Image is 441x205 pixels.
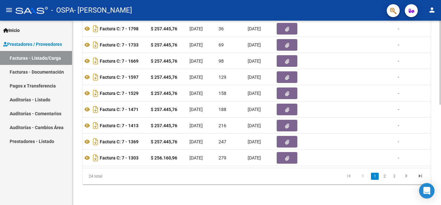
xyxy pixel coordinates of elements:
[91,88,100,98] i: Descargar documento
[190,91,203,96] span: [DATE]
[398,123,399,128] span: -
[248,139,261,144] span: [DATE]
[151,75,177,80] strong: $ 257.445,76
[398,26,399,31] span: -
[248,155,261,160] span: [DATE]
[248,26,261,31] span: [DATE]
[398,91,399,96] span: -
[51,3,74,17] span: - OSPA
[190,139,203,144] span: [DATE]
[370,171,380,182] li: page 1
[248,58,261,64] span: [DATE]
[190,123,203,128] span: [DATE]
[91,120,100,131] i: Descargar documento
[190,26,203,31] span: [DATE]
[91,72,100,82] i: Descargar documento
[190,75,203,80] span: [DATE]
[3,27,20,34] span: Inicio
[219,123,226,128] span: 216
[100,42,138,47] strong: Factura C: 7 - 1733
[91,153,100,163] i: Descargar documento
[343,173,355,180] a: go to first page
[398,155,399,160] span: -
[151,42,177,47] strong: $ 257.445,76
[100,58,138,64] strong: Factura C: 7 - 1669
[151,155,177,160] strong: $ 256.160,96
[151,123,177,128] strong: $ 257.445,76
[100,75,138,80] strong: Factura C: 7 - 1597
[190,58,203,64] span: [DATE]
[100,139,138,144] strong: Factura C: 7 - 1369
[219,91,226,96] span: 158
[91,104,100,115] i: Descargar documento
[219,107,226,112] span: 188
[390,173,398,180] a: 3
[190,107,203,112] span: [DATE]
[414,173,426,180] a: go to last page
[5,6,13,14] mat-icon: menu
[248,91,261,96] span: [DATE]
[398,75,399,80] span: -
[91,24,100,34] i: Descargar documento
[100,155,138,160] strong: Factura C: 7 - 1303
[400,173,412,180] a: go to next page
[100,91,138,96] strong: Factura C: 7 - 1529
[398,139,399,144] span: -
[398,58,399,64] span: -
[248,123,261,128] span: [DATE]
[3,41,62,48] span: Prestadores / Proveedores
[398,42,399,47] span: -
[151,91,177,96] strong: $ 257.445,76
[248,107,261,112] span: [DATE]
[190,42,203,47] span: [DATE]
[219,42,224,47] span: 69
[91,56,100,66] i: Descargar documento
[248,42,261,47] span: [DATE]
[100,26,138,31] strong: Factura C: 7 - 1798
[398,107,399,112] span: -
[371,173,379,180] a: 1
[100,123,138,128] strong: Factura C: 7 - 1413
[151,107,177,112] strong: $ 257.445,76
[380,171,389,182] li: page 2
[151,58,177,64] strong: $ 257.445,76
[419,183,435,199] div: Open Intercom Messenger
[151,26,177,31] strong: $ 257.445,76
[248,75,261,80] span: [DATE]
[91,40,100,50] i: Descargar documento
[219,75,226,80] span: 129
[381,173,388,180] a: 2
[219,139,226,144] span: 247
[190,155,203,160] span: [DATE]
[83,168,151,184] div: 24 total
[219,58,224,64] span: 98
[357,173,369,180] a: go to previous page
[219,26,224,31] span: 36
[91,137,100,147] i: Descargar documento
[100,107,138,112] strong: Factura C: 7 - 1471
[389,171,399,182] li: page 3
[219,155,226,160] span: 279
[74,3,132,17] span: - [PERSON_NAME]
[428,6,436,14] mat-icon: person
[151,139,177,144] strong: $ 257.445,76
